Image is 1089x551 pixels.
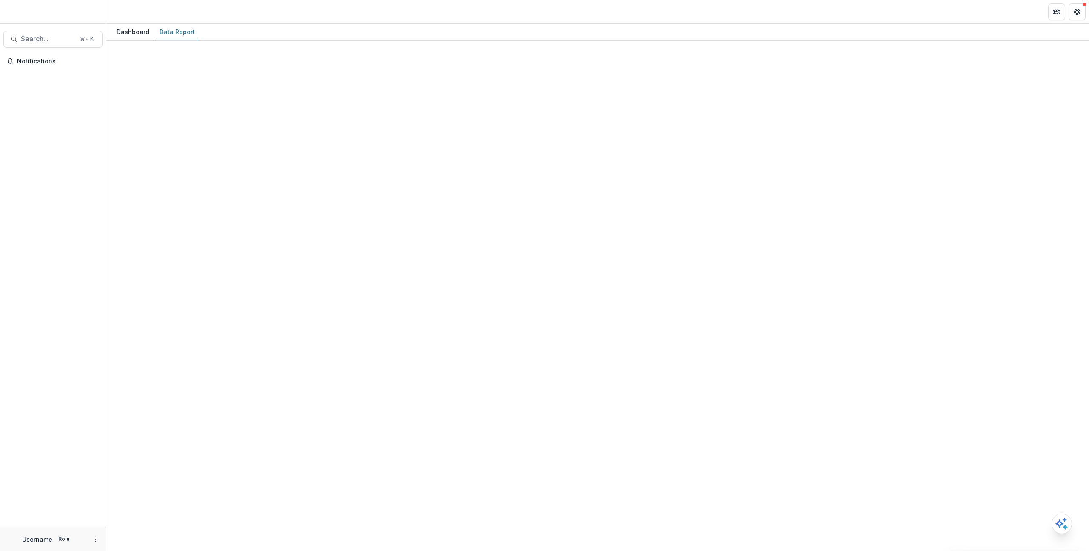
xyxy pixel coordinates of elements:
[1048,3,1065,20] button: Partners
[1069,3,1086,20] button: Get Help
[1052,514,1072,534] button: Open AI Assistant
[156,26,198,38] div: Data Report
[3,31,103,48] button: Search...
[3,55,103,68] button: Notifications
[91,534,101,544] button: More
[22,535,52,544] p: Username
[113,24,153,40] a: Dashboard
[56,535,72,543] p: Role
[113,26,153,38] div: Dashboard
[17,58,99,65] span: Notifications
[156,24,198,40] a: Data Report
[21,35,75,43] span: Search...
[78,34,95,44] div: ⌘ + K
